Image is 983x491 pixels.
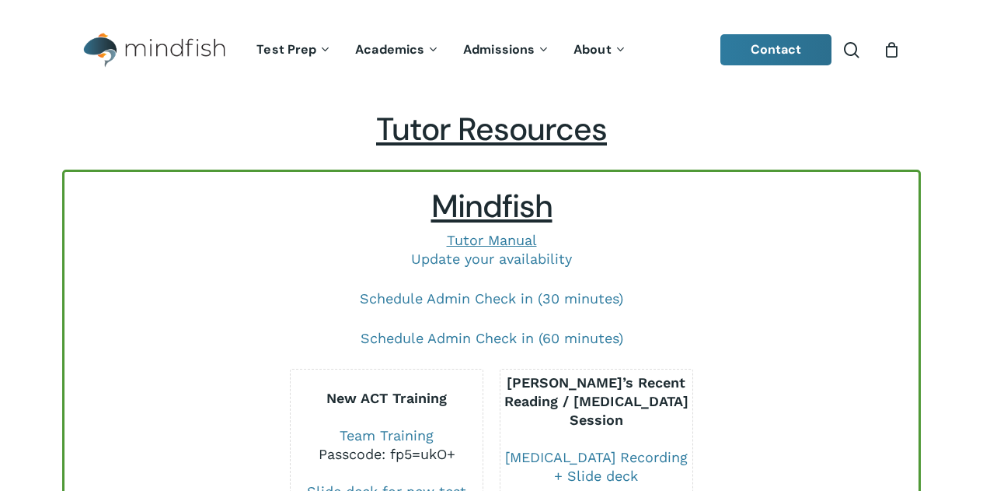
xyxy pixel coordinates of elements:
header: Main Menu [62,21,921,79]
span: Tutor Resources [376,109,607,150]
iframe: Chatbot [880,388,961,469]
a: Test Prep [245,44,343,57]
span: Test Prep [256,41,316,58]
span: Admissions [463,41,535,58]
a: Admissions [451,44,562,57]
a: Cart [883,41,900,58]
span: Academics [355,41,424,58]
span: About [573,41,612,58]
a: Tutor Manual [447,232,537,248]
a: Schedule Admin Check in (60 minutes) [361,330,623,346]
div: Passcode: fp5=ukO+ [291,445,482,464]
a: Schedule Admin Check in (30 minutes) [360,290,623,307]
nav: Main Menu [245,21,638,79]
a: Contact [720,34,832,65]
a: Team Training [340,427,434,444]
a: About [562,44,639,57]
b: New ACT Training [326,390,447,406]
span: Contact [751,41,802,58]
b: [PERSON_NAME]’s Recent Reading / [MEDICAL_DATA] Session [504,374,688,428]
span: Mindfish [431,186,553,227]
a: Academics [343,44,451,57]
a: Update your availability [411,251,572,267]
a: [MEDICAL_DATA] Recording + Slide deck [505,449,688,484]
